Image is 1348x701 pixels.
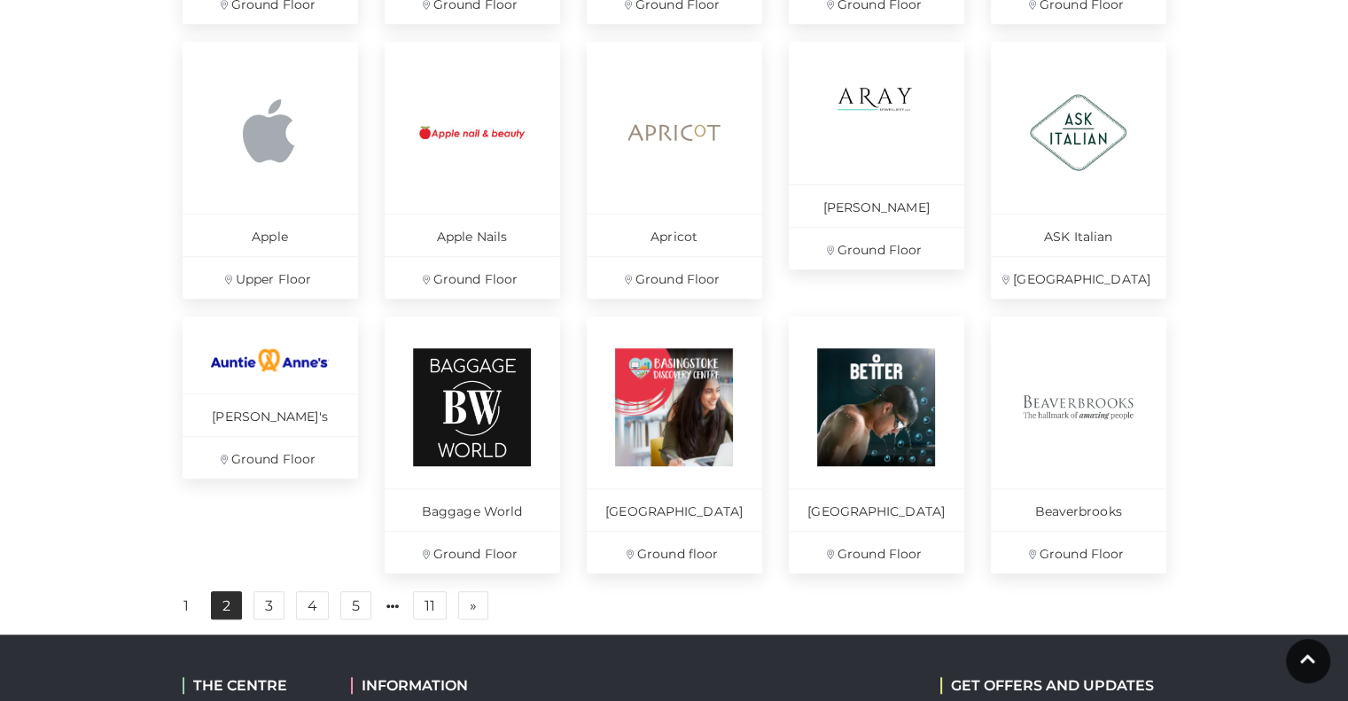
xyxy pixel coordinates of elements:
[413,591,447,619] a: 11
[183,256,358,299] p: Upper Floor
[789,227,964,269] p: Ground Floor
[385,42,560,299] a: Apple Nails Ground Floor
[183,393,358,436] p: [PERSON_NAME]'s
[991,214,1166,256] p: ASK Italian
[253,591,284,619] a: 3
[470,599,477,611] span: »
[587,42,762,299] a: Apricot Ground Floor
[385,214,560,256] p: Apple Nails
[587,214,762,256] p: Apricot
[385,531,560,573] p: Ground Floor
[789,184,964,227] p: [PERSON_NAME]
[789,531,964,573] p: Ground Floor
[587,531,762,573] p: Ground floor
[385,256,560,299] p: Ground Floor
[991,316,1166,573] a: Beaverbrooks Ground Floor
[183,436,358,479] p: Ground Floor
[385,316,560,573] a: Baggage World Ground Floor
[351,677,577,694] h2: INFORMATION
[789,42,964,269] a: [PERSON_NAME] Ground Floor
[587,316,762,573] a: [GEOGRAPHIC_DATA] Ground floor
[991,488,1166,531] p: Beaverbrooks
[940,677,1154,694] h2: GET OFFERS AND UPDATES
[385,488,560,531] p: Baggage World
[183,316,358,479] a: [PERSON_NAME]'s Ground Floor
[789,316,964,573] a: [GEOGRAPHIC_DATA] Ground Floor
[183,214,358,256] p: Apple
[587,256,762,299] p: Ground Floor
[173,592,199,620] a: 1
[991,256,1166,299] p: [GEOGRAPHIC_DATA]
[183,42,358,299] a: Apple Upper Floor
[991,531,1166,573] p: Ground Floor
[211,591,242,619] a: 2
[991,42,1166,299] a: ASK Italian [GEOGRAPHIC_DATA]
[183,677,324,694] h2: THE CENTRE
[458,591,488,619] a: Next
[789,488,964,531] p: [GEOGRAPHIC_DATA]
[340,591,371,619] a: 5
[587,488,762,531] p: [GEOGRAPHIC_DATA]
[296,591,329,619] a: 4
